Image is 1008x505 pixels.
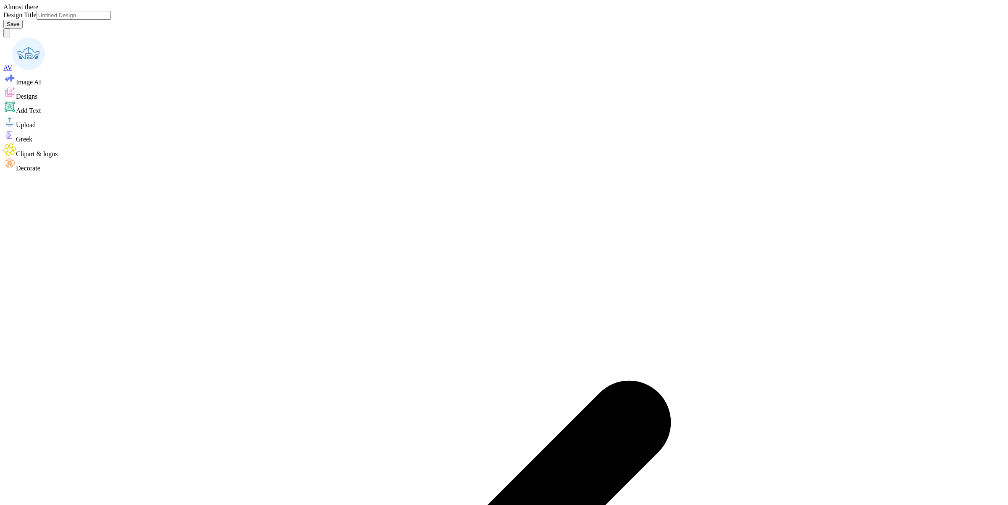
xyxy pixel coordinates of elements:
[3,11,37,18] label: Design Title
[12,37,45,70] img: Aargy Velasco
[3,64,12,71] span: AV
[3,20,23,29] button: Save
[16,78,41,86] span: Image AI
[16,121,36,128] span: Upload
[16,93,38,100] span: Designs
[37,11,111,20] input: Untitled Design
[16,165,40,172] span: Decorate
[3,64,45,71] a: AV
[16,150,58,157] span: Clipart & logos
[16,107,41,114] span: Add Text
[3,3,1005,11] div: Almost there
[16,136,32,143] span: Greek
